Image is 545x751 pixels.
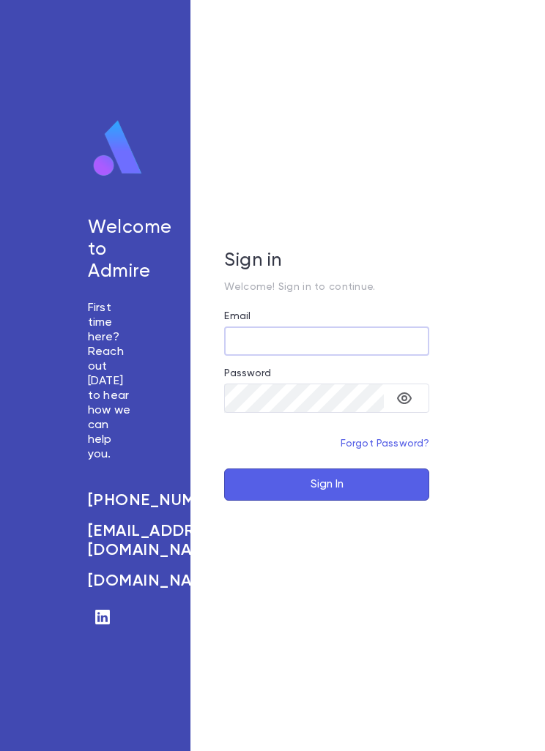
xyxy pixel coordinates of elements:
[88,119,148,178] img: logo
[88,572,132,591] a: [DOMAIN_NAME]
[224,281,429,293] p: Welcome! Sign in to continue.
[88,217,132,283] h5: Welcome to Admire
[224,310,251,322] label: Email
[224,468,429,501] button: Sign In
[88,491,132,510] a: [PHONE_NUMBER]
[88,301,132,462] p: First time here? Reach out [DATE] to hear how we can help you.
[390,384,419,413] button: toggle password visibility
[224,250,429,272] h5: Sign in
[88,522,132,560] a: [EMAIL_ADDRESS][DOMAIN_NAME]
[224,367,271,379] label: Password
[341,438,430,449] a: Forgot Password?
